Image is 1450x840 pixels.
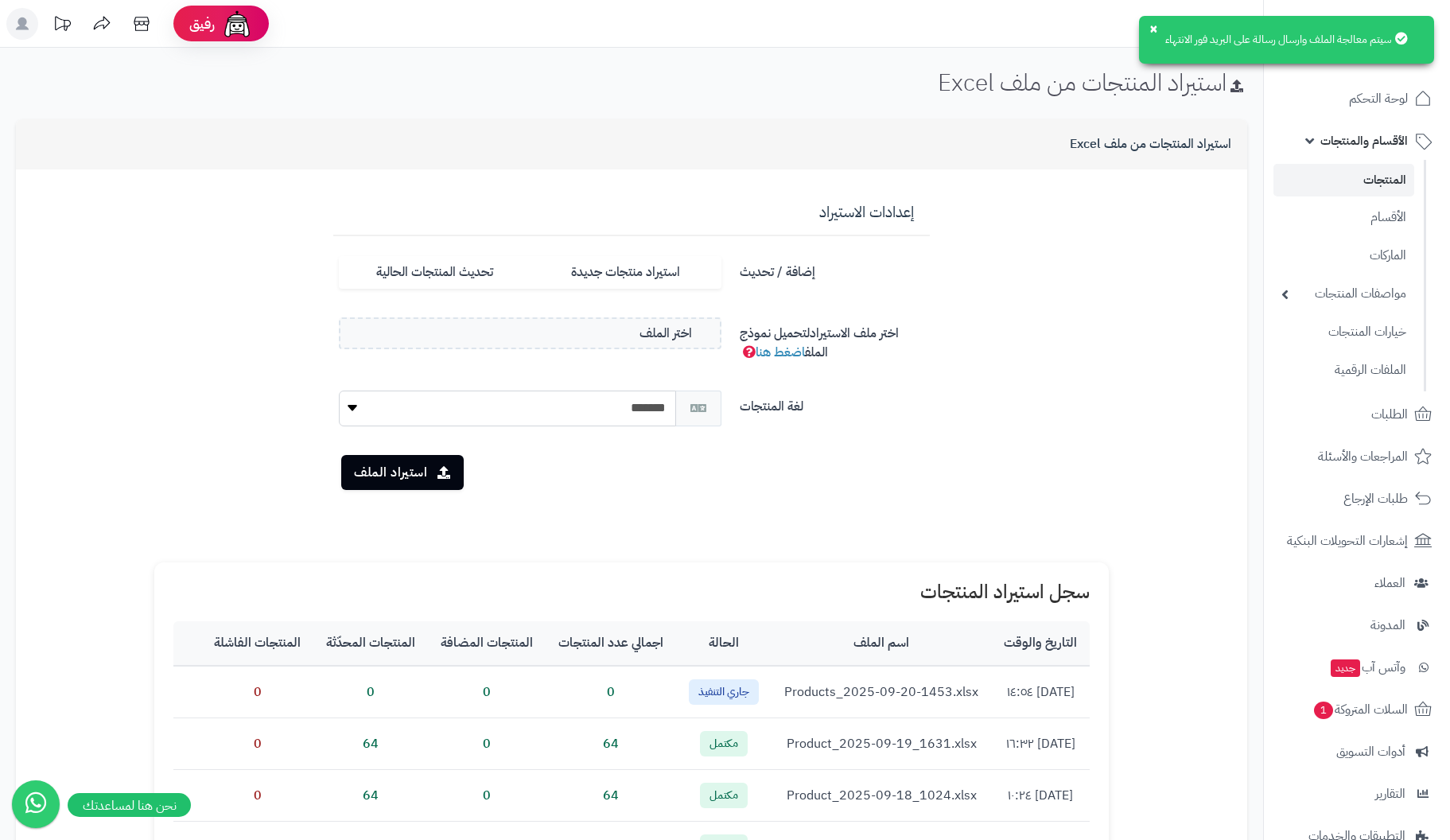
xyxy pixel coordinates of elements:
button: × [1147,22,1160,35]
span: إشعارات التحويلات البنكية [1287,530,1408,552]
span: جديد [1331,659,1360,677]
td: Product_2025-09-19_1631.xlsx [772,718,991,770]
td: 0 [201,666,313,717]
th: المنتجات المحدّثة [313,621,428,666]
span: الطلبات [1371,403,1408,426]
span: الأقسام والمنتجات [1320,130,1408,152]
label: اختر ملف الاستيراد [733,317,936,362]
h1: استيراد المنتجات من ملف Excel [938,69,1247,95]
td: 64 [546,770,676,822]
td: 0 [546,666,676,717]
label: لغة المنتجات [733,391,936,416]
span: رفيق [189,14,215,33]
a: المدونة [1273,606,1440,644]
a: طلبات الإرجاع [1273,480,1440,518]
label: استيراد منتجات جديدة [530,256,721,289]
h1: سجل استيراد المنتجات [173,581,1090,602]
a: السلات المتروكة1 [1273,690,1440,729]
label: تحديث المنتجات الحالية [339,256,530,289]
a: إشعارات التحويلات البنكية [1273,522,1440,560]
span: المراجعات والأسئلة [1318,445,1408,468]
td: 0 [201,770,313,822]
a: الطلبات [1273,395,1440,434]
td: 0 [313,666,428,717]
span: لوحة التحكم [1349,87,1408,110]
td: Product_2025-09-18_1024.xlsx [772,770,991,822]
button: استيراد الملف [341,455,464,490]
span: العملاء [1374,572,1405,594]
a: مواصفات المنتجات [1273,277,1414,311]
th: اجمالي عدد المنتجات [546,621,676,666]
span: المدونة [1370,614,1405,636]
img: ai-face.png [221,8,253,40]
span: مكتمل [700,783,748,808]
th: المنتجات المضافة [428,621,546,666]
td: [DATE] ١٠:٢٤ [991,770,1090,822]
a: الماركات [1273,239,1414,273]
a: التقارير [1273,775,1440,813]
a: أدوات التسويق [1273,733,1440,771]
a: الملفات الرقمية [1273,353,1414,387]
span: السلات المتروكة [1312,698,1408,721]
span: أدوات التسويق [1336,741,1405,763]
span: جاري التنفيذ [689,679,759,705]
td: 0 [201,718,313,770]
td: 0 [428,666,546,717]
a: المراجعات والأسئلة [1273,437,1440,476]
td: [DATE] ١٤:٥٤ [991,666,1090,717]
span: إعدادات الاستيراد [819,201,914,223]
div: سيتم معالجة الملف وارسال رسالة على البريد فور الانتهاء [1139,16,1434,64]
td: 64 [546,718,676,770]
th: التاريخ والوقت [991,621,1090,666]
a: المنتجات [1273,164,1414,196]
h3: استيراد المنتجات من ملف Excel [1070,138,1231,152]
span: التقارير [1375,783,1405,805]
span: وآتس آب [1329,656,1405,679]
th: الحالة [676,621,772,666]
a: لوحة التحكم [1273,80,1440,118]
td: 64 [313,718,428,770]
span: مكتمل [700,731,748,756]
th: اسم الملف [772,621,991,666]
td: Products_2025-09-20-1453.xlsx [772,666,991,717]
span: طلبات الإرجاع [1343,488,1408,510]
a: تحديثات المنصة [42,8,82,44]
span: 1 [1314,702,1333,719]
td: 64 [313,770,428,822]
a: خيارات المنتجات [1273,315,1414,349]
th: المنتجات الفاشلة [201,621,313,666]
td: 0 [428,770,546,822]
td: [DATE] ١٦:٣٢ [991,718,1090,770]
a: اضغط هنا [756,343,805,362]
a: وآتس آبجديد [1273,648,1440,686]
label: إضافة / تحديث [733,256,936,282]
a: العملاء [1273,564,1440,602]
span: اختر الملف [639,325,692,343]
span: لتحميل نموذج الملف [740,324,828,362]
a: الأقسام [1273,200,1414,235]
td: 0 [428,718,546,770]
